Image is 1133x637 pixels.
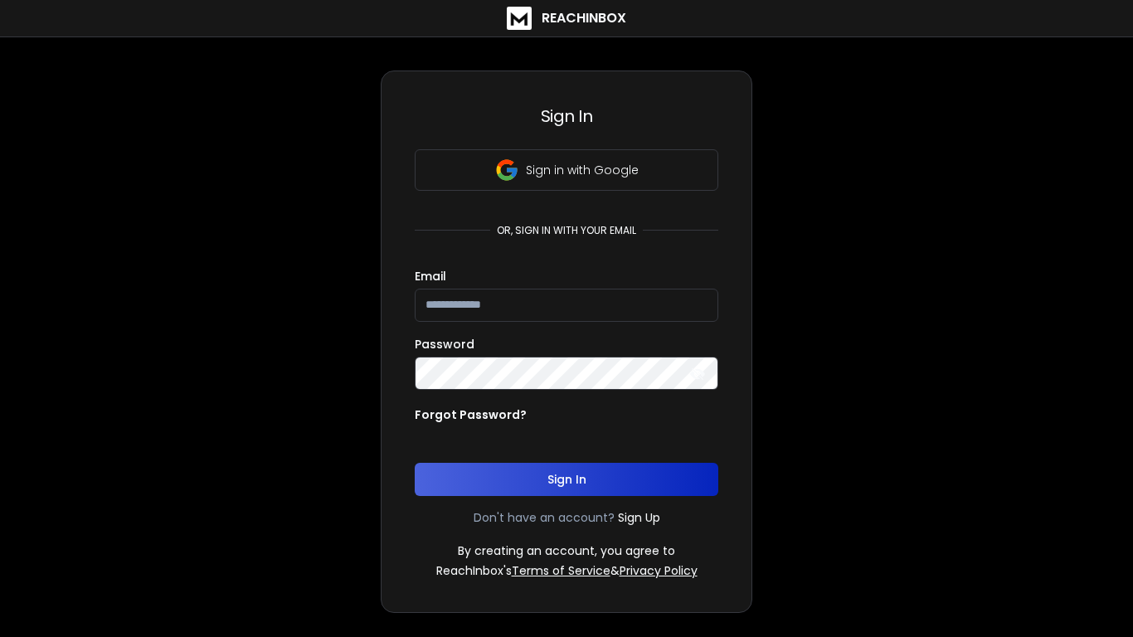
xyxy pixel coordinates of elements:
label: Email [415,270,446,282]
p: or, sign in with your email [490,224,643,237]
button: Sign In [415,463,718,496]
p: Don't have an account? [474,509,615,526]
a: Sign Up [618,509,660,526]
p: Sign in with Google [526,162,639,178]
p: ReachInbox's & [436,562,698,579]
h1: ReachInbox [542,8,626,28]
p: By creating an account, you agree to [458,542,675,559]
a: Privacy Policy [620,562,698,579]
h3: Sign In [415,105,718,128]
a: ReachInbox [507,7,626,30]
p: Forgot Password? [415,406,527,423]
button: Sign in with Google [415,149,718,191]
img: logo [507,7,532,30]
a: Terms of Service [512,562,610,579]
label: Password [415,338,474,350]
